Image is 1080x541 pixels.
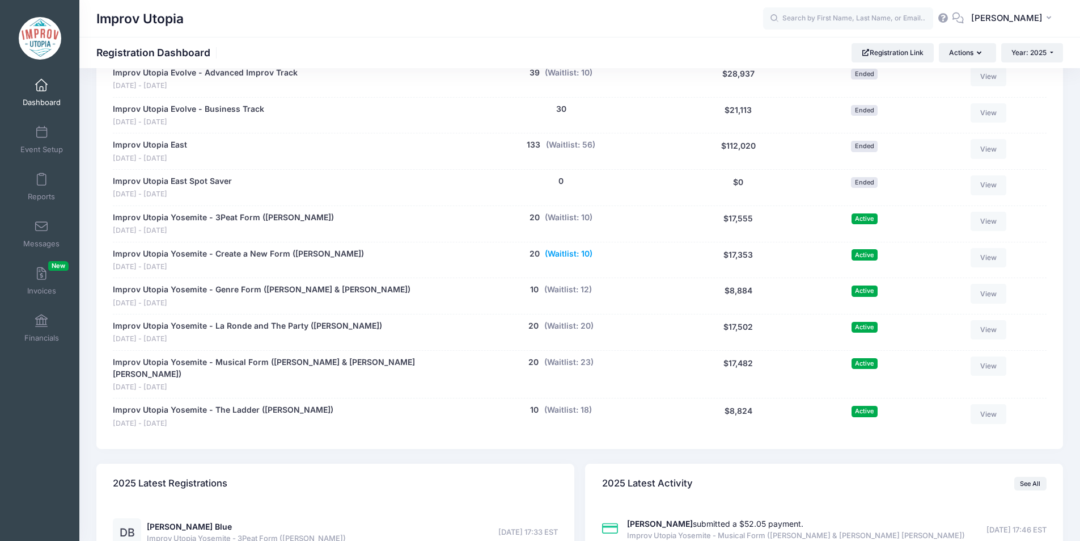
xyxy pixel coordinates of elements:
[971,67,1007,86] a: View
[939,43,996,62] button: Actions
[113,175,232,187] a: Improv Utopia East Spot Saver
[546,139,595,151] button: (Waitlist: 56)
[673,284,804,308] div: $8,884
[113,357,443,380] a: Improv Utopia Yosemite - Musical Form ([PERSON_NAME] & [PERSON_NAME] [PERSON_NAME])
[27,286,56,296] span: Invoices
[113,320,382,332] a: Improv Utopia Yosemite - La Ronde and The Party ([PERSON_NAME])
[113,298,410,309] span: [DATE] - [DATE]
[24,333,59,343] span: Financials
[545,67,592,79] button: (Waitlist: 10)
[971,12,1043,24] span: [PERSON_NAME]
[986,525,1047,536] span: [DATE] 17:46 EST
[113,139,187,151] a: Improv Utopia East
[113,153,187,164] span: [DATE] - [DATE]
[544,320,594,332] button: (Waitlist: 20)
[971,284,1007,303] a: View
[113,81,298,91] span: [DATE] - [DATE]
[113,404,333,416] a: Improv Utopia Yosemite - The Ladder ([PERSON_NAME])
[113,382,443,393] span: [DATE] - [DATE]
[851,177,878,188] span: Ended
[627,519,803,529] a: [PERSON_NAME]submitted a $52.05 payment.
[113,103,264,115] a: Improv Utopia Evolve - Business Track
[1001,43,1063,62] button: Year: 2025
[852,249,878,260] span: Active
[530,212,540,224] button: 20
[673,248,804,272] div: $17,353
[545,212,592,224] button: (Waitlist: 10)
[852,43,934,62] a: Registration Link
[971,404,1007,423] a: View
[528,320,539,332] button: 20
[530,248,540,260] button: 20
[96,6,184,32] h1: Improv Utopia
[971,357,1007,376] a: View
[20,145,63,154] span: Event Setup
[15,120,69,160] a: Event Setup
[971,175,1007,195] a: View
[498,527,558,538] span: [DATE] 17:33 EST
[851,69,878,79] span: Ended
[113,262,364,272] span: [DATE] - [DATE]
[530,404,539,416] button: 10
[1011,48,1047,57] span: Year: 2025
[602,468,693,500] h4: 2025 Latest Activity
[113,248,364,260] a: Improv Utopia Yosemite - Create a New Form ([PERSON_NAME])
[971,212,1007,231] a: View
[545,248,592,260] button: (Waitlist: 10)
[852,322,878,333] span: Active
[113,225,334,236] span: [DATE] - [DATE]
[971,248,1007,267] a: View
[15,261,69,301] a: InvoicesNew
[15,167,69,207] a: Reports
[113,212,334,224] a: Improv Utopia Yosemite - 3Peat Form ([PERSON_NAME])
[971,139,1007,158] a: View
[971,103,1007,123] a: View
[852,213,878,224] span: Active
[113,334,382,345] span: [DATE] - [DATE]
[15,214,69,254] a: Messages
[544,284,592,296] button: (Waitlist: 12)
[23,239,60,249] span: Messages
[673,139,804,163] div: $112,020
[763,7,933,30] input: Search by First Name, Last Name, or Email...
[147,522,232,531] a: [PERSON_NAME] Blue
[113,529,141,538] a: DB
[852,286,878,296] span: Active
[544,357,594,368] button: (Waitlist: 23)
[852,358,878,369] span: Active
[23,98,61,107] span: Dashboard
[19,17,61,60] img: Improv Utopia
[113,468,227,500] h4: 2025 Latest Registrations
[558,175,564,187] button: 0
[15,73,69,112] a: Dashboard
[113,418,333,429] span: [DATE] - [DATE]
[1014,477,1047,490] a: See All
[673,320,804,345] div: $17,502
[673,404,804,429] div: $8,824
[530,67,540,79] button: 39
[851,105,878,116] span: Ended
[113,67,298,79] a: Improv Utopia Evolve - Advanced Improv Track
[48,261,69,271] span: New
[673,67,804,91] div: $28,937
[530,284,539,296] button: 10
[971,320,1007,339] a: View
[527,139,540,151] button: 133
[556,103,566,115] button: 30
[544,404,592,416] button: (Waitlist: 18)
[96,47,220,58] h1: Registration Dashboard
[851,141,878,152] span: Ended
[852,406,878,417] span: Active
[673,357,804,393] div: $17,482
[964,6,1063,32] button: [PERSON_NAME]
[15,308,69,348] a: Financials
[113,189,232,200] span: [DATE] - [DATE]
[28,192,55,202] span: Reports
[673,175,804,200] div: $0
[627,519,693,529] strong: [PERSON_NAME]
[113,117,264,128] span: [DATE] - [DATE]
[673,212,804,236] div: $17,555
[673,103,804,128] div: $21,113
[528,357,539,368] button: 20
[113,284,410,296] a: Improv Utopia Yosemite - Genre Form ([PERSON_NAME] & [PERSON_NAME])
